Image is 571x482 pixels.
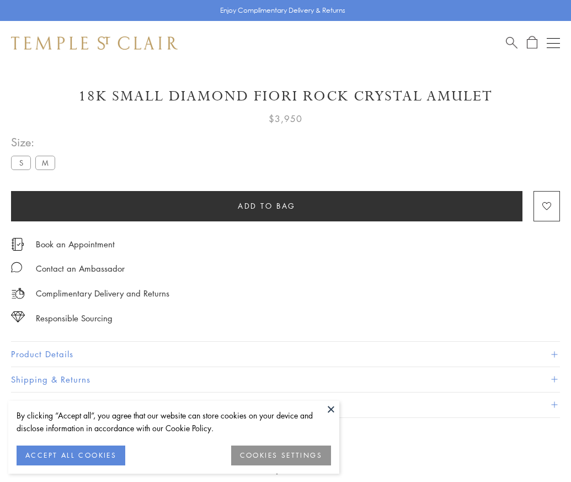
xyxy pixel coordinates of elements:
label: M [35,156,55,170]
button: Product Details [11,342,560,367]
div: Responsible Sourcing [36,311,113,325]
a: Book an Appointment [36,238,115,250]
span: Size: [11,133,60,151]
p: Enjoy Complimentary Delivery & Returns [220,5,345,16]
span: $3,950 [269,112,302,126]
button: ACCEPT ALL COOKIES [17,446,125,465]
label: S [11,156,31,170]
p: Complimentary Delivery and Returns [36,287,169,300]
button: Open navigation [547,36,560,50]
a: Search [506,36,517,50]
div: By clicking “Accept all”, you agree that our website can store cookies on your device and disclos... [17,409,331,435]
button: Gifting [11,393,560,417]
button: Add to bag [11,191,522,221]
a: Open Shopping Bag [527,36,537,50]
img: icon_sourcing.svg [11,311,25,322]
img: icon_appointment.svg [11,238,24,251]
button: COOKIES SETTINGS [231,446,331,465]
img: icon_delivery.svg [11,287,25,300]
img: MessageIcon-01_2.svg [11,262,22,273]
img: Temple St. Clair [11,36,178,50]
div: Contact an Ambassador [36,262,125,276]
span: Add to bag [238,200,296,212]
button: Shipping & Returns [11,367,560,392]
h1: 18K Small Diamond Fiori Rock Crystal Amulet [11,87,560,106]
